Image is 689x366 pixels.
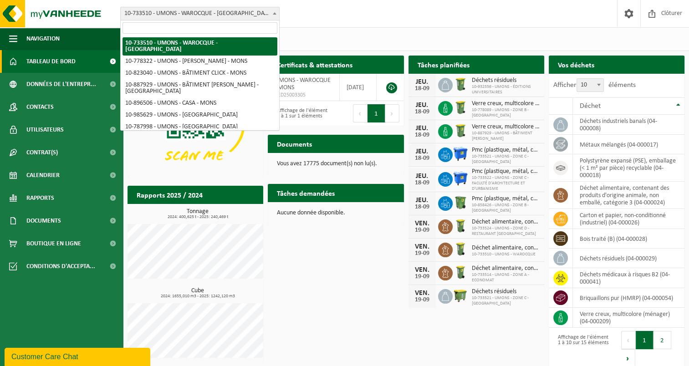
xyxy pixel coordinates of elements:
img: WB-0140-HPE-GN-50 [453,218,468,234]
li: 10-896506 - UMONS - CASA - MONS [122,97,277,109]
div: JEU. [413,173,431,180]
span: Déchet alimentaire, contenant des produits d'origine animale, non emballé, catég... [472,265,540,272]
p: Vous avez 17775 document(s) non lu(s). [277,161,394,167]
button: 2 [653,331,671,349]
img: WB-0140-HPE-GN-50 [453,264,468,280]
div: 19-09 [413,297,431,303]
span: 10-932556 - UMONS - ÉDITIONS UNIVERSITAIRES [472,84,540,95]
div: 18-09 [413,155,431,162]
div: JEU. [413,197,431,204]
span: 10-733521 - UMONS - ZONE C - [GEOGRAPHIC_DATA] [472,154,540,165]
div: 19-09 [413,274,431,280]
li: 10-887929 - UMONS - BÂTIMENT [PERSON_NAME] - [GEOGRAPHIC_DATA] [122,79,277,97]
div: VEN. [413,243,431,250]
td: briquaillons pur (HMRP) (04-000054) [573,288,684,308]
p: Aucune donnée disponible. [277,210,394,216]
div: VEN. [413,220,431,227]
li: 10-778322 - UMONS - [PERSON_NAME] - MONS [122,56,277,67]
h2: Vos déchets [549,56,603,73]
img: WB-1100-HPE-BE-01 [453,146,468,162]
td: déchet alimentaire, contenant des produits d'origine animale, non emballé, catégorie 3 (04-000024) [573,182,684,209]
span: Calendrier [26,164,60,187]
span: RED25003305 [275,91,332,99]
span: Pmc (plastique, métal, carton boisson) (industriel) [472,147,540,154]
button: Previous [621,331,636,349]
h2: Tâches planifiées [408,56,479,73]
span: 10 [577,79,603,91]
div: JEU. [413,125,431,132]
span: Pmc (plastique, métal, carton boisson) (industriel) [472,195,540,203]
div: 18-09 [413,132,431,138]
h2: Documents [268,135,321,152]
td: [DATE] [340,74,377,101]
div: 18-09 [413,180,431,186]
img: WB-0240-HPE-GN-50 [453,100,468,115]
span: Tableau de bord [26,50,76,73]
button: 1 [367,104,385,122]
div: 18-09 [413,204,431,210]
td: carton et papier, non-conditionné (industriel) (04-000026) [573,209,684,229]
div: VEN. [413,290,431,297]
img: WB-0240-HPE-GN-50 [453,76,468,92]
h2: Tâches demandées [268,184,344,202]
button: Previous [353,104,367,122]
h2: Certificats & attestations [268,56,362,73]
td: déchets médicaux à risques B2 (04-000041) [573,268,684,288]
h3: Tonnage [132,208,263,219]
td: déchets industriels banals (04-000008) [573,115,684,135]
div: 19-09 [413,250,431,257]
span: Navigation [26,27,60,50]
div: Affichage de l'élément 1 à 1 sur 1 éléments [272,103,331,123]
img: WB-0240-HPE-GN-50 [453,123,468,138]
span: Conditions d'accepta... [26,255,95,278]
span: Déchet [580,102,601,110]
h2: Rapports 2025 / 2024 [128,186,212,203]
span: Rapports [26,187,54,209]
span: Contacts [26,96,54,118]
span: 10-733510 - UMONS - WAROCQUE - MONS [120,7,280,20]
li: 10-823040 - UMONS - BÂTIMENT CLICK - MONS [122,67,277,79]
span: Contrat(s) [26,141,58,164]
span: Documents [26,209,61,232]
span: 10-887929 - UMONS - BÂTIMENT [PERSON_NAME] [472,131,540,142]
span: Pmc (plastique, métal, carton boisson) (industriel) [472,168,540,175]
img: WB-0370-HPE-GN-50 [453,195,468,210]
a: Consulter les rapports [184,203,262,222]
iframe: chat widget [5,346,152,366]
span: Boutique en ligne [26,232,81,255]
td: polystyrène expansé (PSE), emballage (< 1 m² par pièce) recyclable (04-000018) [573,154,684,182]
div: 18-09 [413,109,431,115]
li: 10-985629 - UMONS - [GEOGRAPHIC_DATA] [122,109,277,121]
div: VEN. [413,266,431,274]
span: 10 [577,78,604,92]
span: 10-733522 - UMONS - ZONE C - FACULTÉ D'ARCHITECTURE ET D'URBANISME [472,175,540,192]
span: Verre creux, multicolore (ménager) [472,123,540,131]
h3: Cube [132,288,263,299]
img: WB-1100-HPE-GN-50 [453,288,468,303]
img: WB-0140-HPE-GN-50 [453,241,468,257]
img: WB-1100-HPE-BE-01 [453,171,468,186]
button: Next [385,104,399,122]
span: 10-733524 - UMONS - ZONE D - RESTAURANT [GEOGRAPHIC_DATA] [472,226,540,237]
span: 10-778089 - UMONS - ZONE B - [GEOGRAPHIC_DATA] [472,107,540,118]
span: 10-733521 - UMONS - ZONE C - [GEOGRAPHIC_DATA] [472,295,540,306]
span: Déchets résiduels [472,77,540,84]
span: 2024: 1655,010 m3 - 2025: 1242,120 m3 [132,294,263,299]
span: 10-733510 - UMONS - WAROCQUE [472,252,540,257]
span: 10-858426 - UMONS - ZONE B - [GEOGRAPHIC_DATA] [472,203,540,213]
td: déchets résiduels (04-000029) [573,249,684,268]
td: métaux mélangés (04-000017) [573,135,684,154]
td: verre creux, multicolore (ménager) (04-000209) [573,308,684,328]
span: UMONS - WAROCQUE - MONS [275,77,331,91]
span: Déchet alimentaire, contenant des produits d'origine animale, non emballé, catég... [472,219,540,226]
div: 18-09 [413,86,431,92]
span: Verre creux, multicolore (ménager) [472,100,540,107]
span: Données de l'entrepr... [26,73,96,96]
div: 19-09 [413,227,431,234]
label: Afficher éléments [553,81,636,89]
li: 10-787998 - UMONS - [GEOGRAPHIC_DATA] [122,121,277,133]
span: 10-733514 - UMONS - ZONE A - ECONOMAT [472,272,540,283]
li: 10-733510 - UMONS - WAROCQUE - [GEOGRAPHIC_DATA] [122,37,277,56]
span: 10-733510 - UMONS - WAROCQUE - MONS [121,7,279,20]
